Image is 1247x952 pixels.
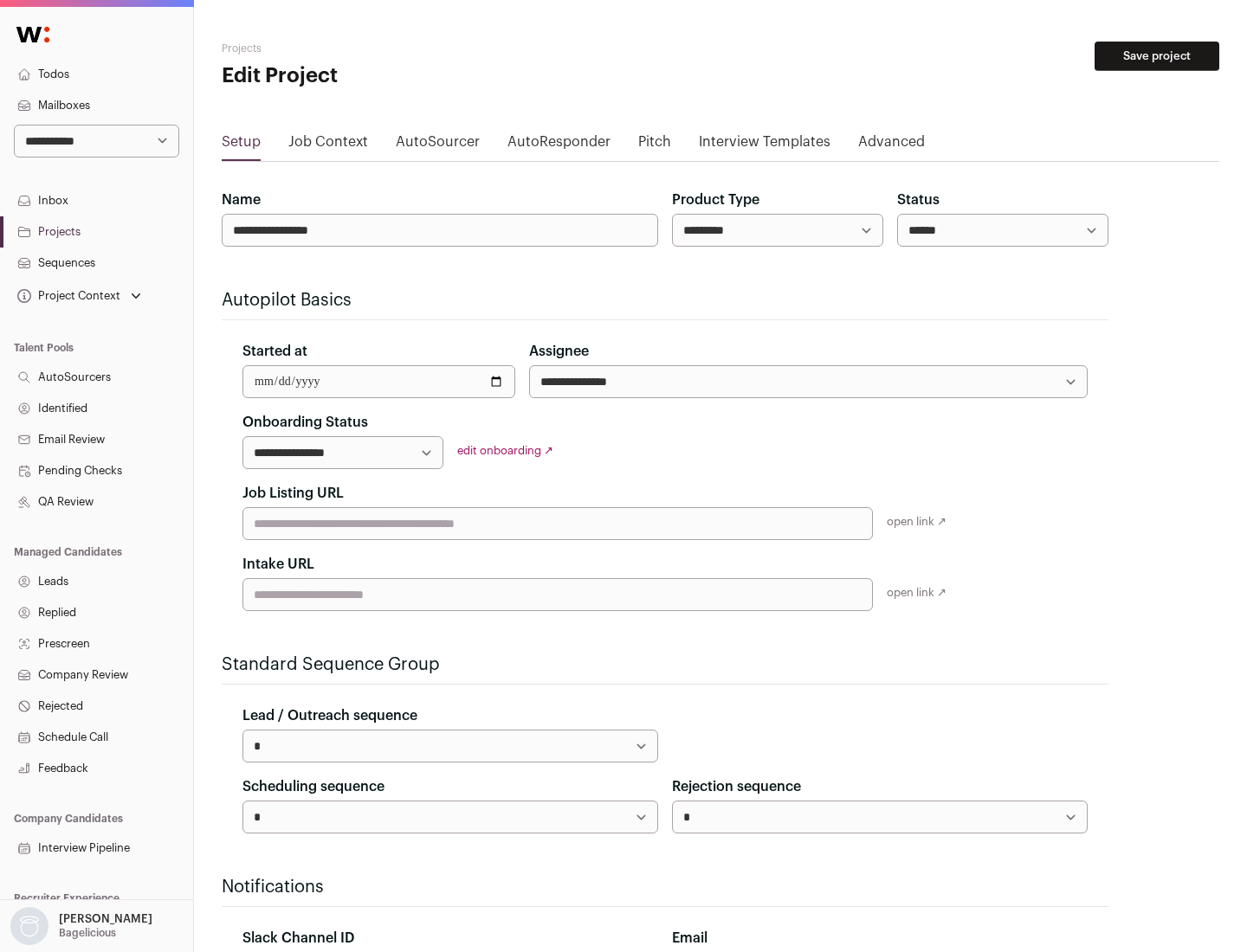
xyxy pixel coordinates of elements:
[222,132,261,159] a: Setup
[242,412,368,433] label: Onboarding Status
[242,554,314,575] label: Intake URL
[507,132,611,159] a: AutoResponder
[242,483,344,504] label: Job Listing URL
[1095,42,1219,71] button: Save project
[396,132,480,159] a: AutoSourcer
[529,341,589,362] label: Assignee
[7,17,59,52] img: Wellfound
[242,928,354,949] label: Slack Channel ID
[672,190,759,210] label: Product Type
[672,928,1088,949] div: Email
[672,776,801,797] label: Rejection sequence
[222,653,1108,677] h2: Standard Sequence Group
[222,62,554,90] h1: Edit Project
[897,190,940,210] label: Status
[222,875,1108,899] h2: Notifications
[638,132,671,159] a: Pitch
[457,445,553,456] a: edit onboarding ↗
[242,341,307,362] label: Started at
[59,926,116,940] p: Bagelicious
[242,705,417,726] label: Lead / Outreach sequence
[10,907,48,945] img: nopic.png
[59,912,152,926] p: [PERSON_NAME]
[222,190,261,210] label: Name
[14,284,145,308] button: Open dropdown
[7,907,156,945] button: Open dropdown
[288,132,368,159] a: Job Context
[222,288,1108,312] h2: Autopilot Basics
[242,776,384,797] label: Scheduling sequence
[699,132,830,159] a: Interview Templates
[222,42,554,55] h2: Projects
[14,289,120,303] div: Project Context
[858,132,925,159] a: Advanced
